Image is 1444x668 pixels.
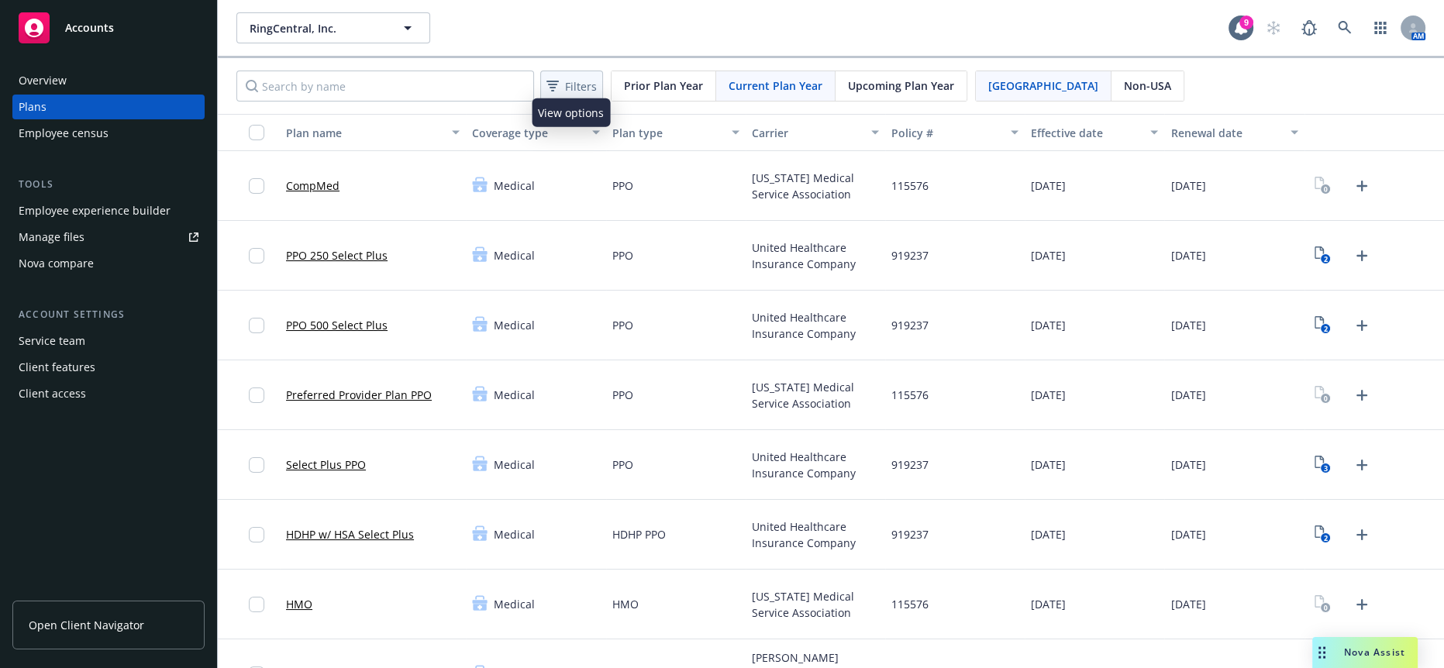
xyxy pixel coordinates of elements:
span: [DATE] [1031,456,1066,473]
span: PPO [612,247,633,263]
div: Renewal date [1170,125,1280,141]
span: United Healthcare Insurance Company [752,309,879,342]
div: Carrier [752,125,862,141]
span: Medical [494,387,535,403]
button: Filters [540,71,603,102]
span: [US_STATE] Medical Service Association [752,170,879,202]
input: Toggle Row Selected [249,318,264,333]
span: HMO [612,596,639,612]
a: Client features [12,355,205,380]
input: Toggle Row Selected [249,457,264,473]
span: [DATE] [1170,596,1205,612]
input: Toggle Row Selected [249,597,264,612]
a: Report a Bug [1294,12,1325,43]
span: [DATE] [1170,526,1205,542]
span: Medical [494,177,535,194]
span: Open Client Navigator [29,617,144,633]
span: PPO [612,177,633,194]
a: Select Plus PPO [286,456,366,473]
button: Plan name [280,114,466,151]
div: Nova compare [19,251,94,276]
span: United Healthcare Insurance Company [752,449,879,481]
span: 919237 [891,317,929,333]
span: Filters [565,78,597,95]
div: Tools [12,177,205,192]
input: Search by name [236,71,534,102]
span: Non-USA [1124,77,1171,94]
div: Policy # [891,125,1001,141]
a: Manage files [12,225,205,250]
span: 919237 [891,526,929,542]
span: Medical [494,456,535,473]
a: View Plan Documents [1311,243,1335,268]
span: Prior Plan Year [624,77,703,94]
div: Employee experience builder [19,198,171,223]
text: 2 [1324,533,1328,543]
a: View Plan Documents [1311,522,1335,547]
a: View Plan Documents [1311,313,1335,338]
input: Toggle Row Selected [249,178,264,194]
div: Plan type [612,125,722,141]
span: 919237 [891,247,929,263]
a: PPO 250 Select Plus [286,247,388,263]
span: [DATE] [1170,177,1205,194]
span: Medical [494,247,535,263]
span: [US_STATE] Medical Service Association [752,588,879,621]
a: Overview [12,68,205,93]
button: RingCentral, Inc. [236,12,430,43]
a: Start snowing [1258,12,1289,43]
span: PPO [612,387,633,403]
input: Toggle Row Selected [249,387,264,403]
span: Nova Assist [1344,646,1405,659]
span: [DATE] [1031,387,1066,403]
span: [DATE] [1031,317,1066,333]
div: Account settings [12,307,205,322]
a: Upload Plan Documents [1349,174,1374,198]
span: [DATE] [1170,317,1205,333]
span: Filters [543,75,600,98]
a: View Plan Documents [1311,453,1335,477]
text: 2 [1324,254,1328,264]
span: Medical [494,317,535,333]
a: CompMed [286,177,339,194]
a: Plans [12,95,205,119]
span: Medical [494,596,535,612]
input: Toggle Row Selected [249,248,264,263]
div: Employee census [19,121,109,146]
div: Effective date [1031,125,1141,141]
span: United Healthcare Insurance Company [752,518,879,551]
div: Coverage type [472,125,582,141]
span: [DATE] [1170,387,1205,403]
button: Carrier [746,114,885,151]
button: Nova Assist [1312,637,1418,668]
div: Manage files [19,225,84,250]
input: Toggle Row Selected [249,527,264,542]
span: 115576 [891,387,929,403]
div: Service team [19,329,85,353]
span: [US_STATE] Medical Service Association [752,379,879,411]
div: 9 [1239,15,1253,29]
text: 2 [1324,324,1328,334]
span: PPO [612,317,633,333]
a: Employee census [12,121,205,146]
span: [DATE] [1031,177,1066,194]
span: [DATE] [1031,596,1066,612]
a: Client access [12,381,205,406]
span: [DATE] [1170,456,1205,473]
a: Upload Plan Documents [1349,453,1374,477]
span: Upcoming Plan Year [848,77,954,94]
span: 115576 [891,596,929,612]
a: Employee experience builder [12,198,205,223]
button: Coverage type [466,114,605,151]
div: Plan name [286,125,443,141]
span: HDHP PPO [612,526,666,542]
div: Client access [19,381,86,406]
a: HMO [286,596,312,612]
a: Accounts [12,6,205,50]
div: Overview [19,68,67,93]
button: Plan type [606,114,746,151]
a: Upload Plan Documents [1349,243,1374,268]
span: [DATE] [1031,526,1066,542]
a: Service team [12,329,205,353]
button: Policy # [885,114,1025,151]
